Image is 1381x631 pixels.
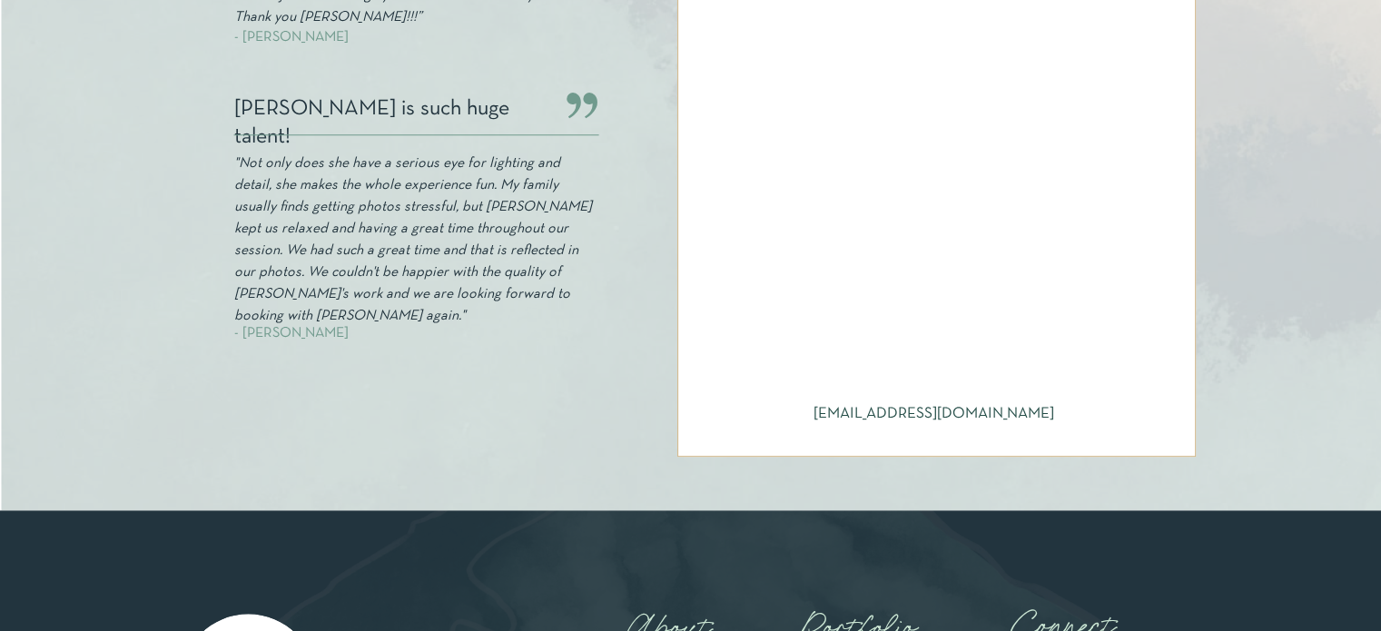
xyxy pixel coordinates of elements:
[234,321,582,343] p: - [PERSON_NAME]
[814,405,1060,424] h2: [EMAIL_ADDRESS][DOMAIN_NAME]
[234,25,582,47] p: - [PERSON_NAME]
[234,95,547,132] p: [PERSON_NAME] is such huge talent!
[234,157,592,322] i: "Not only does she have a serious eye for lighting and detail, she makes the whole experience fun...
